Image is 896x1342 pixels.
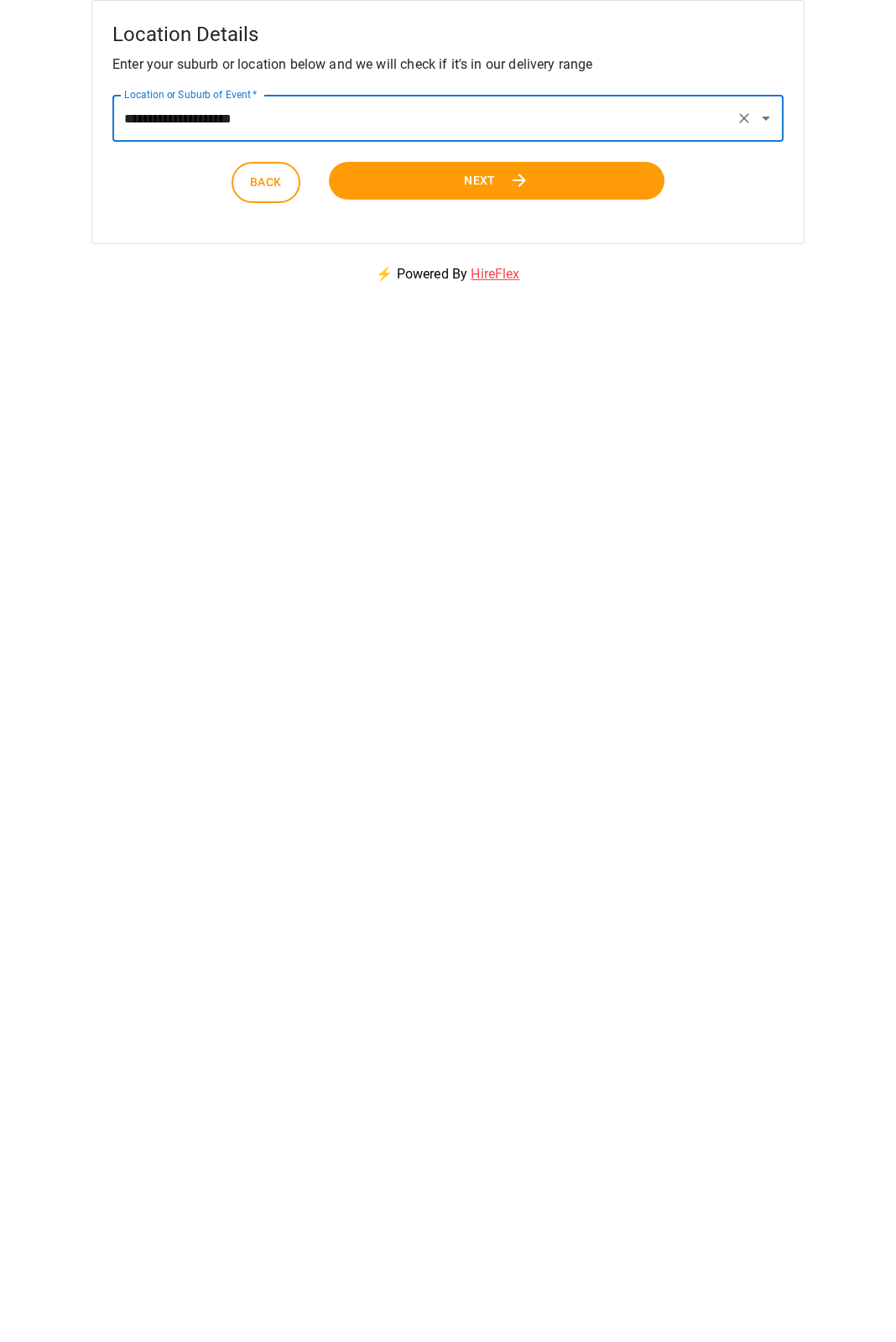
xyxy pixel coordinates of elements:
[754,107,778,130] button: Open
[328,162,666,200] button: Next
[356,244,539,304] p: ⚡ Powered By
[732,107,756,130] button: Clear
[471,266,519,282] a: HireFlex
[112,21,784,48] h5: Location Details
[250,172,282,193] span: Back
[464,170,496,191] span: Next
[232,162,300,203] button: Back
[112,55,784,75] p: Enter your suburb or location below and we will check if it's in our delivery range
[124,87,258,101] label: Location or Suburb of Event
